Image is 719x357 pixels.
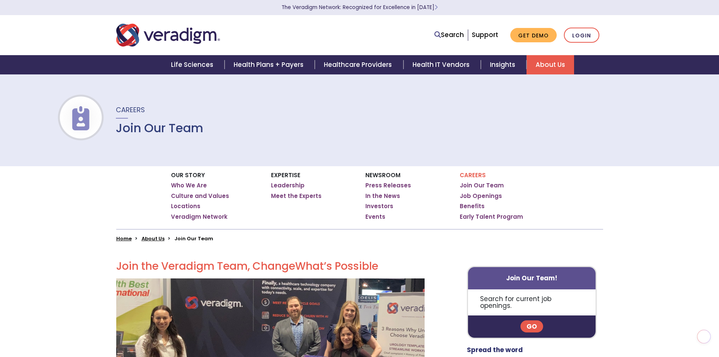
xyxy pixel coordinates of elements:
[564,28,599,43] a: Login
[171,213,228,221] a: Veradigm Network
[460,182,504,189] a: Join Our Team
[460,192,502,200] a: Job Openings
[116,235,132,242] a: Home
[271,182,305,189] a: Leadership
[434,4,438,11] span: Learn More
[460,213,523,221] a: Early Talent Program
[271,192,322,200] a: Meet the Experts
[460,202,485,210] a: Benefits
[162,55,225,74] a: Life Sciences
[472,30,498,39] a: Support
[295,259,378,274] span: What’s Possible
[365,192,400,200] a: In the News
[116,23,220,48] img: Veradigm logo
[171,202,200,210] a: Locations
[434,30,464,40] a: Search
[365,213,385,221] a: Events
[520,320,543,332] a: Go
[468,289,596,315] p: Search for current job openings.
[116,260,425,273] h2: Join the Veradigm Team, Change
[365,202,393,210] a: Investors
[142,235,165,242] a: About Us
[171,182,207,189] a: Who We Are
[171,192,229,200] a: Culture and Values
[225,55,315,74] a: Health Plans + Payers
[365,182,411,189] a: Press Releases
[467,345,523,354] strong: Spread the word
[403,55,481,74] a: Health IT Vendors
[510,28,557,43] a: Get Demo
[481,55,527,74] a: Insights
[506,274,557,283] strong: Join Our Team!
[116,105,145,114] span: Careers
[527,55,574,74] a: About Us
[282,4,438,11] a: The Veradigm Network: Recognized for Excellence in [DATE]Learn More
[315,55,403,74] a: Healthcare Providers
[116,121,203,135] h1: Join Our Team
